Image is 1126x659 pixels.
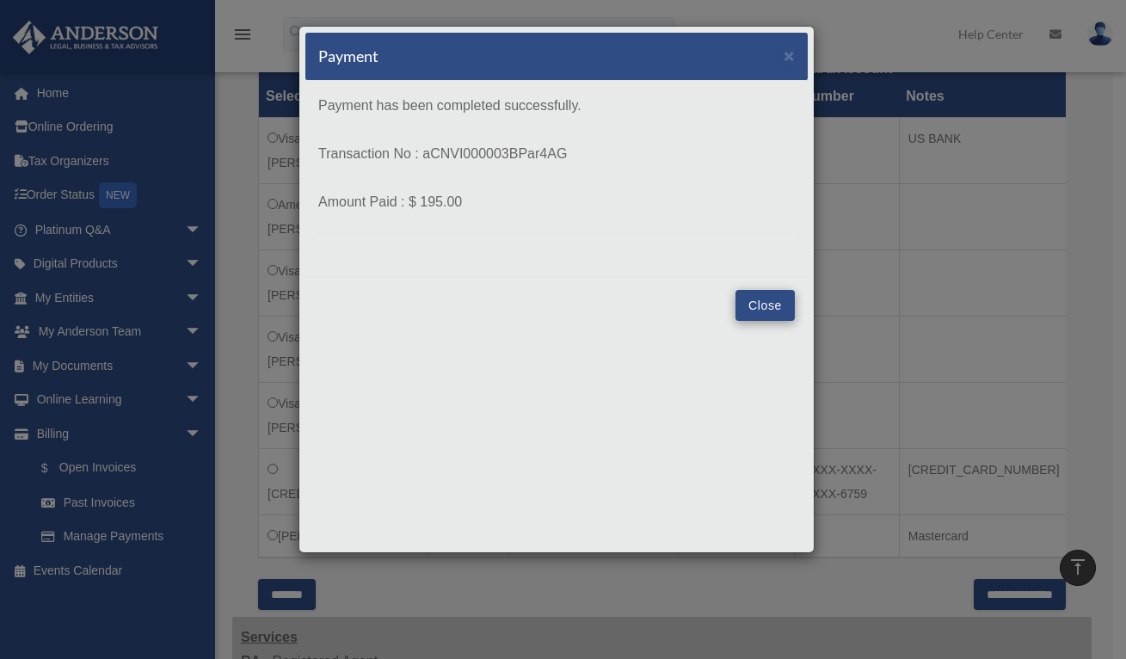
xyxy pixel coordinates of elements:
[318,142,795,166] p: Transaction No : aCNVI000003BPar4AG
[318,190,795,214] p: Amount Paid : $ 195.00
[784,46,795,65] span: ×
[318,94,795,118] p: Payment has been completed successfully.
[318,46,378,67] h5: Payment
[784,46,795,65] button: Close
[735,290,795,321] button: Close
